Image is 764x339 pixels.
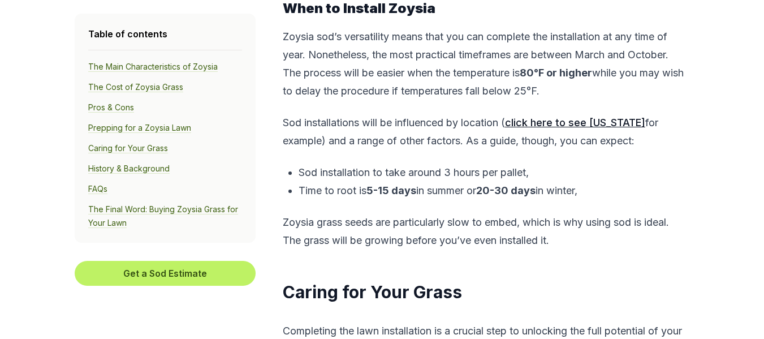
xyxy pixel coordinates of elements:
[299,182,687,200] p: Time to root is in summer or in winter,
[88,164,170,174] a: History & Background
[366,184,416,196] b: 5-15 days
[88,82,183,92] a: The Cost of Zoysia Grass
[88,123,191,133] a: Prepping for a Zoysia Lawn
[88,102,134,113] a: Pros & Cons
[520,67,592,79] b: 80°F or higher
[88,143,168,153] a: Caring for Your Grass
[283,28,687,100] p: Zoysia sod’s versatility means that you can complete the installation at any time of year. Noneth...
[299,164,687,182] p: Sod installation to take around 3 hours per pallet,
[88,27,242,41] h4: Table of contents
[476,184,536,196] b: 20-30 days
[505,117,645,128] a: click here to see [US_STATE]
[283,213,687,250] p: Zoysia grass seeds are particularly slow to embed, which is why using sod is ideal. The grass wil...
[88,184,107,194] a: FAQs
[75,261,256,286] button: Get a Sod Estimate
[283,281,687,304] h2: Caring for Your Grass
[88,204,238,228] a: The Final Word: Buying Zoysia Grass for Your Lawn
[283,114,687,150] p: Sod installations will be influenced by location ( for example) and a range of other factors. As ...
[88,62,218,72] a: The Main Characteristics of Zoysia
